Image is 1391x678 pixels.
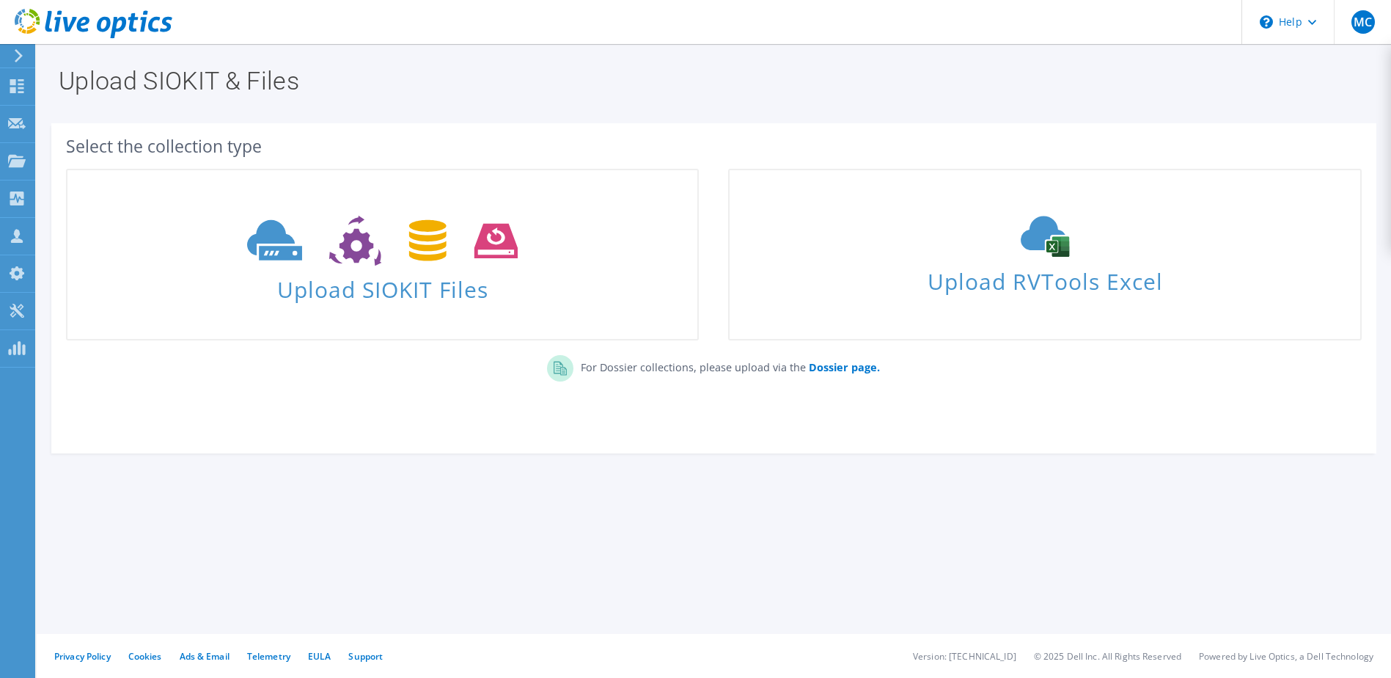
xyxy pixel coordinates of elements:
[59,68,1362,93] h1: Upload SIOKIT & Files
[128,650,162,663] a: Cookies
[66,138,1362,154] div: Select the collection type
[913,650,1016,663] li: Version: [TECHNICAL_ID]
[809,360,880,374] b: Dossier page.
[348,650,383,663] a: Support
[1199,650,1373,663] li: Powered by Live Optics, a Dell Technology
[1351,10,1375,34] span: MC
[308,650,331,663] a: EULA
[730,262,1359,294] span: Upload RVTools Excel
[1260,15,1273,29] svg: \n
[67,269,697,301] span: Upload SIOKIT Files
[1034,650,1181,663] li: © 2025 Dell Inc. All Rights Reserved
[573,355,880,376] p: For Dossier collections, please upload via the
[728,169,1361,340] a: Upload RVTools Excel
[180,650,230,663] a: Ads & Email
[66,169,699,340] a: Upload SIOKIT Files
[806,360,880,374] a: Dossier page.
[54,650,111,663] a: Privacy Policy
[247,650,290,663] a: Telemetry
